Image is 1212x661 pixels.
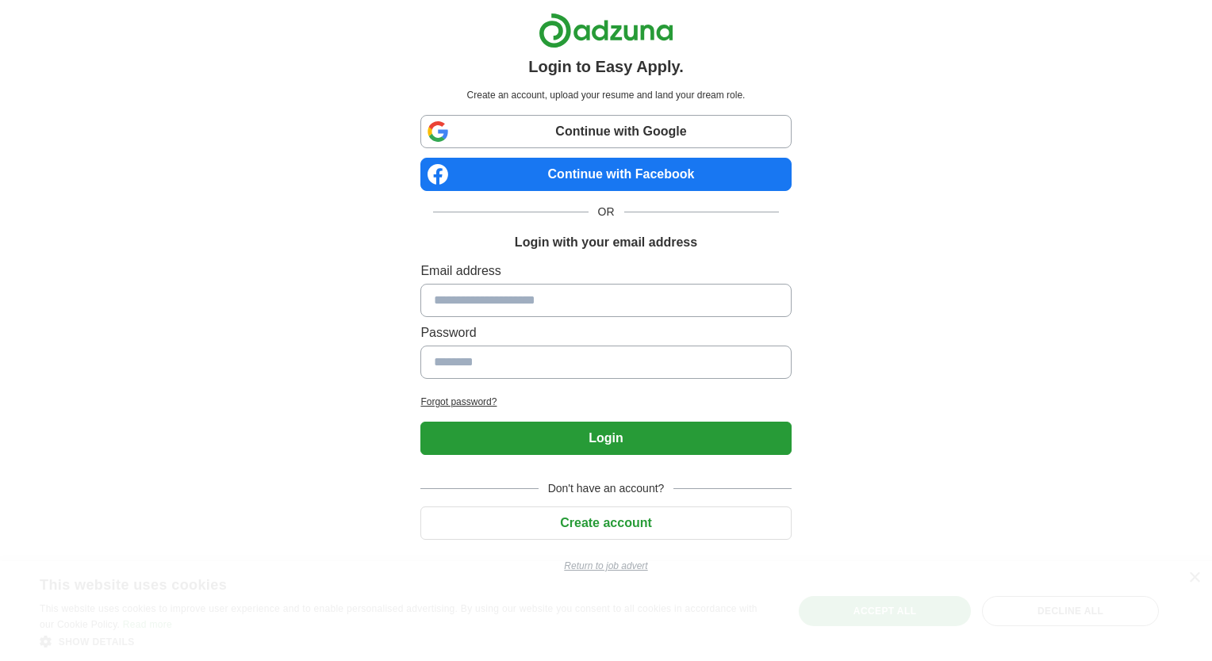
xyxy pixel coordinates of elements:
span: OR [589,204,624,220]
label: Email address [420,262,791,281]
a: Continue with Google [420,115,791,148]
button: Login [420,422,791,455]
img: Adzuna logo [539,13,673,48]
div: Accept all [799,596,971,626]
a: Forgot password? [420,395,791,409]
span: Show details [59,636,135,648]
div: Close [1188,572,1200,584]
label: Password [420,323,791,342]
p: Create an account, upload your resume and land your dream role. [424,88,788,102]
div: This website uses cookies [40,571,731,594]
a: Return to job advert [420,559,791,573]
a: Continue with Facebook [420,158,791,191]
a: Read more, opens a new window [123,619,172,630]
span: Don't have an account? [539,480,674,497]
button: Create account [420,506,791,540]
h1: Login with your email address [515,233,697,252]
div: Show details [40,633,771,649]
span: This website uses cookies to improve user experience and to enable personalised advertising. By u... [40,603,757,630]
h1: Login to Easy Apply. [528,55,684,78]
a: Create account [420,516,791,529]
div: Decline all [982,596,1159,626]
